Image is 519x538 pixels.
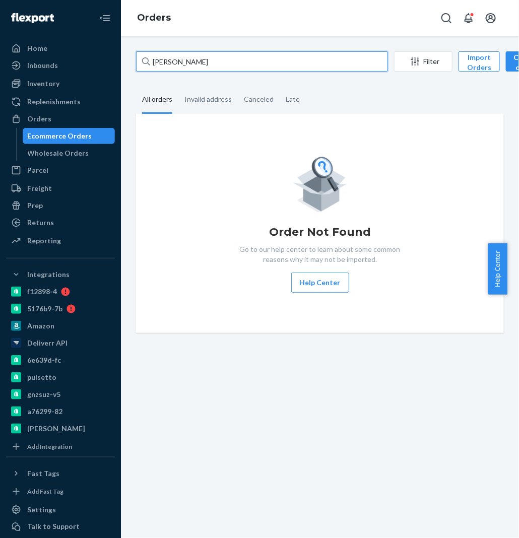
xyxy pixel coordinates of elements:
[6,301,115,317] a: 5176b9-7b
[27,79,59,89] div: Inventory
[142,86,172,114] div: All orders
[6,441,115,453] a: Add Integration
[136,51,388,72] input: Search orders
[28,148,89,158] div: Wholesale Orders
[6,94,115,110] a: Replenishments
[27,321,54,331] div: Amazon
[6,180,115,196] a: Freight
[27,355,61,365] div: 6e639d-fc
[481,8,501,28] button: Open account menu
[6,40,115,56] a: Home
[27,236,61,246] div: Reporting
[28,131,92,141] div: Ecommerce Orders
[27,389,60,399] div: gnzsuz-v5
[6,197,115,214] a: Prep
[27,487,63,496] div: Add Fast Tag
[6,486,115,498] a: Add Fast Tag
[6,421,115,437] a: [PERSON_NAME]
[293,154,348,212] img: Empty list
[6,233,115,249] a: Reporting
[27,218,54,228] div: Returns
[27,60,58,71] div: Inbounds
[27,304,62,314] div: 5176b9-7b
[6,57,115,74] a: Inbounds
[137,12,171,23] a: Orders
[27,97,81,107] div: Replenishments
[27,338,68,348] div: Deliverr API
[232,244,408,264] p: Go to our help center to learn about some common reasons why it may not be imported.
[129,4,179,33] ol: breadcrumbs
[6,519,115,535] a: Talk to Support
[23,128,115,144] a: Ecommerce Orders
[488,243,507,295] button: Help Center
[6,465,115,482] button: Fast Tags
[459,51,500,72] button: Import Orders
[6,284,115,300] a: f12898-4
[6,403,115,420] a: a76299-82
[27,287,57,297] div: f12898-4
[27,522,80,532] div: Talk to Support
[27,165,48,175] div: Parcel
[6,335,115,351] a: Deliverr API
[184,86,232,112] div: Invalid address
[95,8,115,28] button: Close Navigation
[459,8,479,28] button: Open notifications
[27,43,47,53] div: Home
[291,273,349,293] button: Help Center
[269,224,371,240] h1: Order Not Found
[27,114,51,124] div: Orders
[6,502,115,518] a: Settings
[6,369,115,385] a: pulsetto
[27,270,70,280] div: Integrations
[286,86,300,112] div: Late
[27,468,59,479] div: Fast Tags
[6,266,115,283] button: Integrations
[6,162,115,178] a: Parcel
[6,76,115,92] a: Inventory
[244,86,274,112] div: Canceled
[23,145,115,161] a: Wholesale Orders
[27,407,62,417] div: a76299-82
[27,442,72,451] div: Add Integration
[11,13,54,23] img: Flexport logo
[6,386,115,402] a: gnzsuz-v5
[6,111,115,127] a: Orders
[6,215,115,231] a: Returns
[6,352,115,368] a: 6e639d-fc
[27,183,52,193] div: Freight
[27,505,56,515] div: Settings
[394,51,452,72] button: Filter
[27,372,56,382] div: pulsetto
[27,200,43,211] div: Prep
[6,318,115,334] a: Amazon
[436,8,457,28] button: Open Search Box
[27,424,85,434] div: [PERSON_NAME]
[395,56,452,66] div: Filter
